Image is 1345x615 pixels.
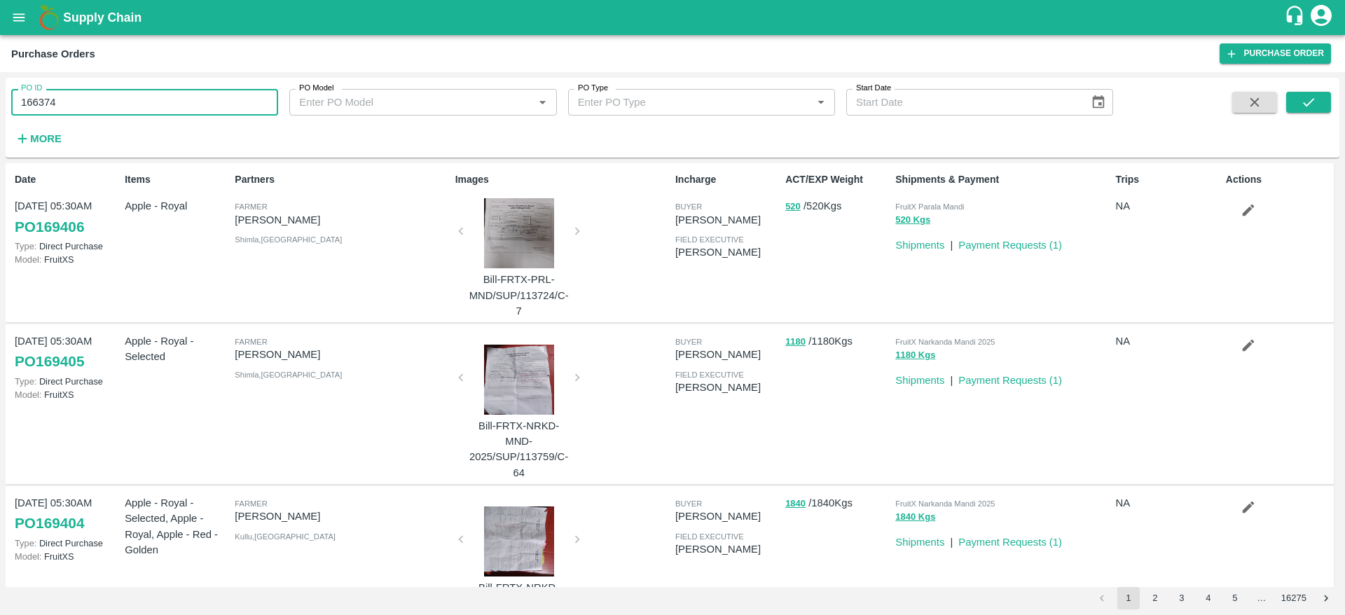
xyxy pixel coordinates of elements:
span: Shimla , [GEOGRAPHIC_DATA] [235,371,342,379]
span: Type: [15,241,36,251]
button: 1180 [785,334,806,350]
img: logo [35,4,63,32]
p: [PERSON_NAME] [235,509,449,524]
p: [PERSON_NAME] [675,541,780,557]
span: field executive [675,235,744,244]
p: Incharge [675,172,780,187]
a: Payment Requests (1) [958,537,1062,548]
a: Supply Chain [63,8,1284,27]
span: FruitX Parala Mandi [895,202,964,211]
input: Enter PO ID [11,89,278,116]
button: Go to page 3 [1171,587,1193,609]
a: PO169405 [15,349,84,374]
button: Choose date [1085,89,1112,116]
a: Shipments [895,375,944,386]
p: FruitXS [15,550,119,563]
span: Farmer [235,202,267,211]
div: account of current user [1309,3,1334,32]
p: [DATE] 05:30AM [15,333,119,349]
button: Go to page 4 [1197,587,1220,609]
span: Farmer [235,499,267,508]
button: 1840 Kgs [895,509,935,525]
b: Supply Chain [63,11,142,25]
div: Purchase Orders [11,45,95,63]
button: page 1 [1117,587,1140,609]
p: NA [1116,495,1220,511]
a: Purchase Order [1220,43,1331,64]
p: Date [15,172,119,187]
p: [DATE] 05:30AM [15,495,119,511]
p: FruitXS [15,388,119,401]
input: Start Date [846,89,1080,116]
a: Shipments [895,240,944,251]
span: Kullu , [GEOGRAPHIC_DATA] [235,532,336,541]
p: Shipments & Payment [895,172,1110,187]
p: [DATE] 05:30AM [15,198,119,214]
button: More [11,127,65,151]
p: Direct Purchase [15,537,119,550]
button: Go to page 2 [1144,587,1166,609]
span: FruitX Narkanda Mandi 2025 [895,338,995,346]
span: Type: [15,538,36,548]
button: Go to page 5 [1224,587,1246,609]
p: / 1180 Kgs [785,333,890,350]
p: Partners [235,172,449,187]
span: Type: [15,376,36,387]
label: PO ID [21,83,42,94]
p: Trips [1116,172,1220,187]
button: 1840 [785,496,806,512]
span: Farmer [235,338,267,346]
p: [PERSON_NAME] [675,380,780,395]
p: [PERSON_NAME] [235,347,449,362]
span: field executive [675,371,744,379]
nav: pagination navigation [1089,587,1339,609]
button: 520 [785,199,801,215]
label: PO Model [299,83,334,94]
p: Apple - Royal - Selected [125,333,229,365]
button: 1180 Kgs [895,347,935,364]
button: Open [533,93,551,111]
input: Enter PO Model [294,93,511,111]
p: Direct Purchase [15,375,119,388]
p: [PERSON_NAME] [675,347,780,362]
button: Go to next page [1315,587,1337,609]
div: | [944,232,953,253]
p: NA [1116,333,1220,349]
div: … [1250,592,1273,605]
p: Bill-FRTX-PRL-MND/SUP/113724/C-7 [467,272,572,319]
p: [PERSON_NAME] [675,244,780,260]
span: field executive [675,532,744,541]
p: Bill-FRTX-NRKD-MND-2025/SUP/113759/C-64 [467,418,572,481]
button: open drawer [3,1,35,34]
a: Payment Requests (1) [958,375,1062,386]
p: / 520 Kgs [785,198,890,214]
span: FruitX Narkanda Mandi 2025 [895,499,995,508]
span: Shimla , [GEOGRAPHIC_DATA] [235,235,342,244]
p: Apple - Royal - Selected, Apple - Royal, Apple - Red - Golden [125,495,229,558]
div: customer-support [1284,5,1309,30]
p: ACT/EXP Weight [785,172,890,187]
p: NA [1116,198,1220,214]
span: buyer [675,202,702,211]
p: FruitXS [15,253,119,266]
span: Model: [15,254,41,265]
p: Images [455,172,670,187]
p: [PERSON_NAME] [235,212,449,228]
strong: More [30,133,62,144]
div: | [944,529,953,550]
a: PO169404 [15,511,84,536]
span: buyer [675,338,702,346]
p: Actions [1226,172,1330,187]
p: Direct Purchase [15,240,119,253]
div: | [944,367,953,388]
a: Payment Requests (1) [958,240,1062,251]
p: Apple - Royal [125,198,229,214]
p: / 1840 Kgs [785,495,890,511]
input: Enter PO Type [572,93,789,111]
span: Model: [15,389,41,400]
span: Model: [15,551,41,562]
p: [PERSON_NAME] [675,212,780,228]
span: buyer [675,499,702,508]
p: Items [125,172,229,187]
p: [PERSON_NAME] [675,509,780,524]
